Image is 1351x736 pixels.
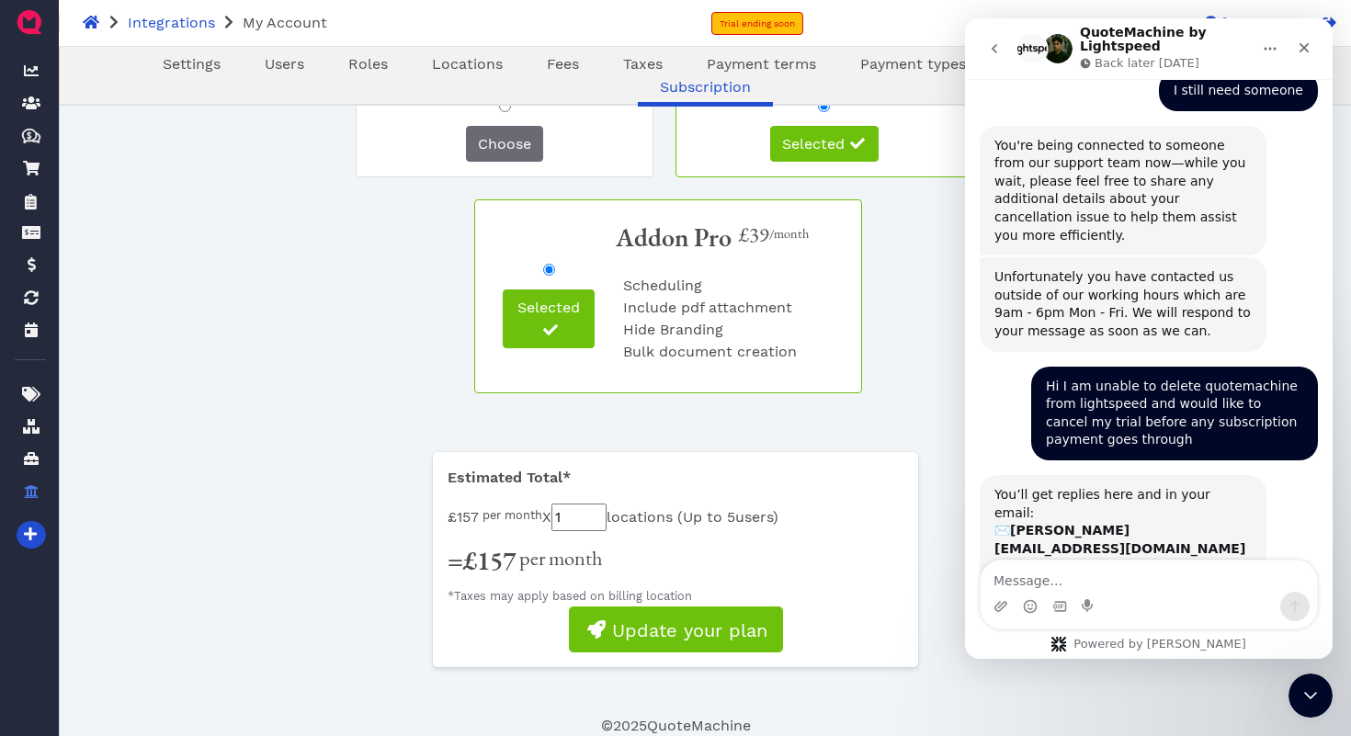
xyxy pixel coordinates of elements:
span: Bulk document creation [623,343,797,360]
span: Taxes [623,55,663,73]
span: My Account [243,14,327,31]
span: £39 [739,222,769,247]
a: Trial ending soon [711,12,803,35]
span: Trial ending soon [720,18,795,28]
span: Up to 5 [683,508,735,526]
a: Subscription [638,76,773,98]
span: Roles [348,55,388,73]
span: /month [769,225,809,242]
a: Fees [525,53,601,75]
span: Selected [782,135,845,153]
span: Users [265,55,304,73]
span: £157 [463,544,516,577]
img: QuoteM_icon_flat.png [15,7,44,37]
a: Integrations [128,14,215,31]
span: [PERSON_NAME] [1218,17,1310,30]
span: Choose [478,135,531,153]
span: Hide Branding [623,321,723,338]
a: Users [243,53,326,75]
a: Payment types [838,53,988,75]
span: £157 [448,508,479,526]
a: Taxes [601,53,685,75]
span: Update your plan [609,619,767,641]
button: Selected [770,126,879,162]
span: = [448,546,603,577]
span: Selected [517,299,580,316]
span: X locations ( users) [448,504,778,531]
button: Selected [503,289,595,348]
span: Locations [432,55,503,73]
span: *Taxes may apply based on billing location [448,589,692,603]
span: Estimated Total* [448,469,571,486]
div: Addon Pro [616,222,732,254]
a: Payment terms [685,53,838,75]
button: Choose [466,126,543,162]
span: per month [519,544,603,572]
a: Roles [326,53,410,75]
button: Update your plan [569,606,783,652]
a: [PERSON_NAME] [1195,14,1310,30]
span: Scheduling [623,277,702,294]
span: Payment types [860,55,966,73]
iframe: Intercom live chat [1289,674,1333,718]
span: Subscription [660,78,751,96]
span: Settings [163,55,221,73]
a: Locations [410,53,525,75]
span: per month [482,508,542,522]
span: Fees [547,55,579,73]
span: Payment terms [707,55,816,73]
tspan: $ [27,130,32,140]
span: Include pdf attachment [623,299,792,316]
iframe: Intercom live chat [965,18,1333,659]
a: Settings [141,53,243,75]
